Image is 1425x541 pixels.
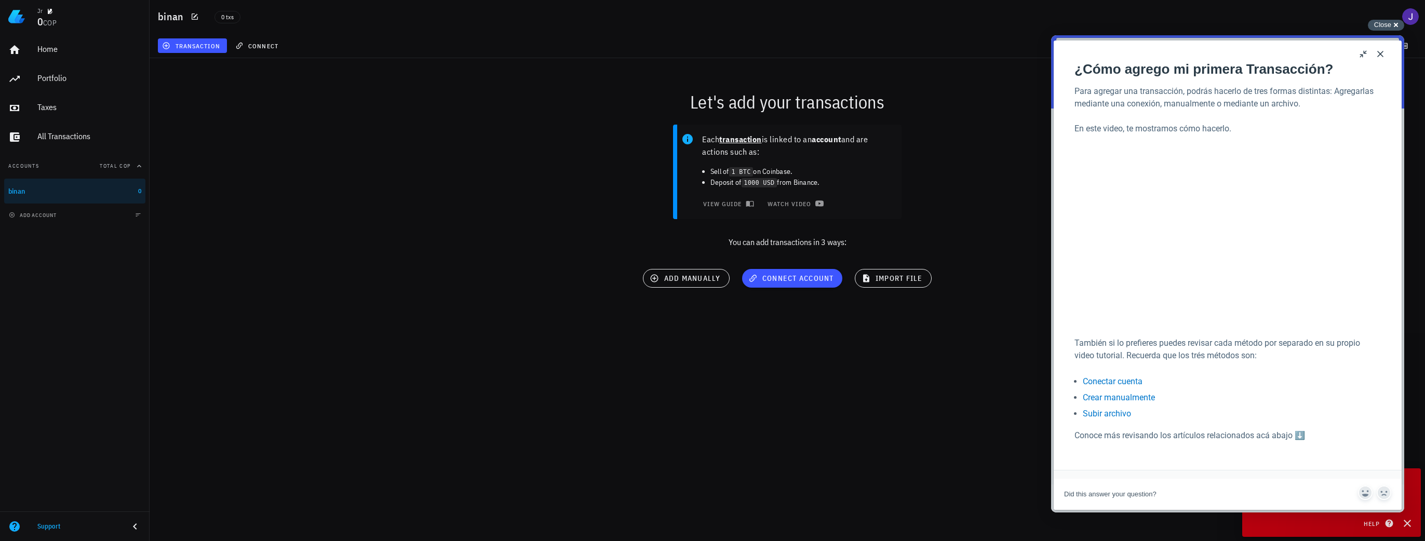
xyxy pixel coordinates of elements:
div: Jr [37,7,43,15]
li: Deposit of from Binance. [710,177,893,188]
span: Did this answer your question? [13,455,105,463]
a: Crear manualmente [32,357,104,367]
div: Article feedback [3,443,351,475]
code: 1000 USD [742,178,777,188]
button: add account [6,210,61,220]
div: binan [8,187,25,196]
button: view guide [696,196,759,211]
span: transaction [164,42,220,50]
iframe: Help Scout Beacon - Live Chat, Contact Form, and Knowledge Base [1051,35,1404,512]
span: add manually [652,274,720,283]
p: Conoce más revisando los artículos relacionados acá abajo ⬇️ [23,394,330,407]
button: connect account [742,269,842,288]
span: 0 [138,187,141,195]
button: connect [231,38,285,53]
div: Did this answer your question? [13,454,307,464]
button: Send feedback: Yes. For "Did this answer your question?" [307,450,321,465]
p: You can add transactions in 3 ways: [150,236,1425,248]
a: Taxes [4,96,145,120]
span: Help [1363,519,1391,528]
button: add manually [643,269,729,288]
iframe: YouTube video player [23,112,330,285]
span: connect account [750,274,834,283]
li: Sell of on Coinbase. [710,166,893,177]
p: También si lo prefieres puedes revisar cada método por separado en su propio video tutorial. Recu... [23,302,330,327]
span: view guide [702,199,752,208]
a: watch video [760,196,828,211]
a: Subir archivo [32,373,80,383]
div: avatar [1402,8,1419,25]
button: AccountsTotal COP [4,154,145,179]
button: Close [1368,20,1404,31]
code: 1 BTC [729,167,754,177]
span: Close [1374,21,1391,29]
p: Each is linked to an and are actions such as: [702,133,893,158]
span: add account [11,212,57,219]
span: import file [864,274,923,283]
div: Taxes [37,102,141,112]
div: Portfolio [37,73,141,83]
span: Total COP [100,163,131,169]
div: All Transactions [37,131,141,141]
button: Help [1357,516,1398,531]
span: 0 txs [221,11,234,23]
a: Portfolio [4,66,145,91]
div: Support [37,522,120,531]
a: Home [4,37,145,62]
b: account [812,134,841,144]
button: Send feedback: No. For "Did this answer your question?" [326,450,340,465]
a: All Transactions [4,125,145,150]
div: Home [37,44,141,54]
a: Conectar cuenta [32,341,91,351]
span: COP [43,18,57,28]
button: transaction [158,38,227,53]
h1: binan [158,8,187,25]
b: transaction [719,134,762,144]
img: LedgiFi [8,8,25,25]
a: binan 0 [4,179,145,204]
span: connect [237,42,278,50]
span: watch video [767,199,822,208]
span: 0 [37,15,43,29]
button: import file [855,269,932,288]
